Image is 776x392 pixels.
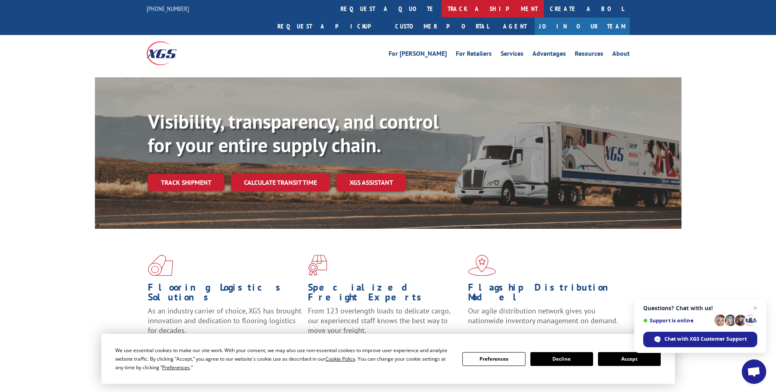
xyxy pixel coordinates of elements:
[643,305,757,311] span: Questions? Chat with us!
[147,4,189,13] a: [PHONE_NUMBER]
[468,333,569,342] a: Learn More >
[148,174,224,191] a: Track shipment
[468,255,496,276] img: xgs-icon-flagship-distribution-model-red
[389,18,495,35] a: Customer Portal
[308,306,462,342] p: From 123 overlength loads to delicate cargo, our experienced staff knows the best way to move you...
[148,306,301,335] span: As an industry carrier of choice, XGS has brought innovation and dedication to flooring logistics...
[456,50,492,59] a: For Retailers
[612,50,630,59] a: About
[115,346,453,372] div: We use essential cookies to make our site work. With your consent, we may also use non-essential ...
[148,255,173,276] img: xgs-icon-total-supply-chain-intelligence-red
[325,355,355,362] span: Cookie Policy
[535,18,630,35] a: Join Our Team
[148,283,302,306] h1: Flooring Logistics Solutions
[468,306,618,325] span: Our agile distribution network gives you nationwide inventory management on demand.
[162,364,190,371] span: Preferences
[101,334,675,384] div: Cookie Consent Prompt
[231,174,330,191] a: Calculate transit time
[575,50,603,59] a: Resources
[742,359,766,384] a: Open chat
[468,283,622,306] h1: Flagship Distribution Model
[389,50,447,59] a: For [PERSON_NAME]
[664,335,747,343] span: Chat with XGS Customer Support
[495,18,535,35] a: Agent
[643,318,712,324] span: Support is online
[501,50,523,59] a: Services
[308,255,327,276] img: xgs-icon-focused-on-flooring-red
[308,283,462,306] h1: Specialized Freight Experts
[530,352,593,366] button: Decline
[462,352,525,366] button: Preferences
[532,50,566,59] a: Advantages
[598,352,661,366] button: Accept
[148,109,439,158] b: Visibility, transparency, and control for your entire supply chain.
[643,332,757,347] span: Chat with XGS Customer Support
[336,174,406,191] a: XGS ASSISTANT
[271,18,389,35] a: Request a pickup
